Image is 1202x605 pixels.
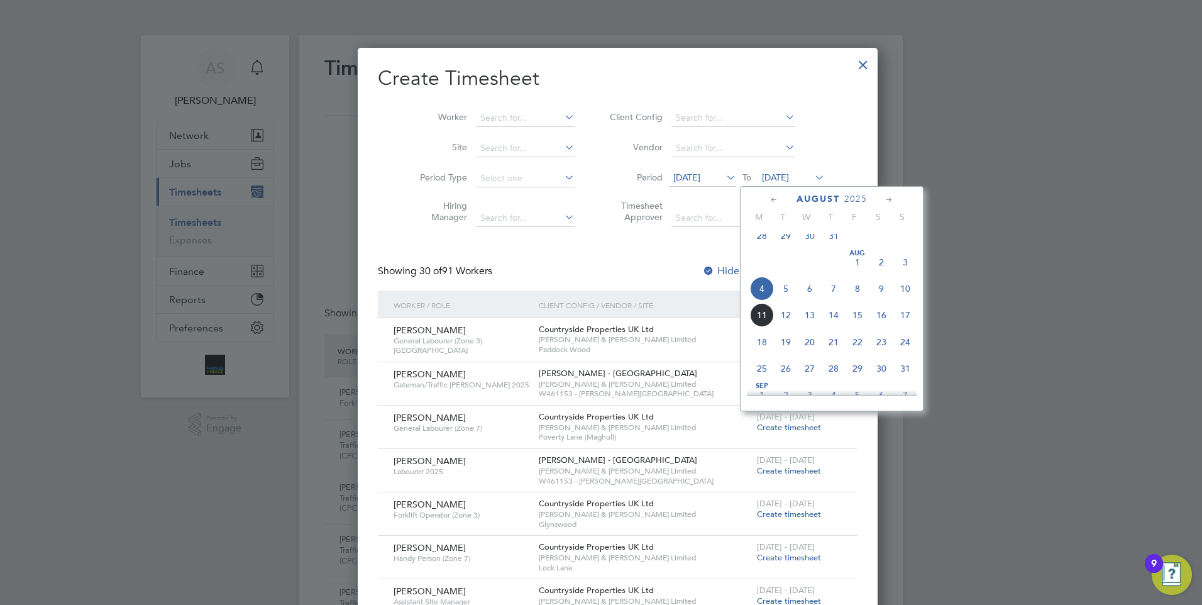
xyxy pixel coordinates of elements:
[1151,563,1157,580] div: 9
[757,422,821,433] span: Create timesheet
[539,476,751,486] span: W461153 - [PERSON_NAME][GEOGRAPHIC_DATA]
[539,519,751,530] span: Glynswood
[822,303,846,327] span: 14
[539,345,751,355] span: Paddock Wood
[739,169,755,186] span: To
[757,455,815,465] span: [DATE] - [DATE]
[539,466,751,476] span: [PERSON_NAME] & [PERSON_NAME] Limited
[844,194,867,204] span: 2025
[757,498,815,509] span: [DATE] - [DATE]
[539,509,751,519] span: [PERSON_NAME] & [PERSON_NAME] Limited
[798,330,822,354] span: 20
[539,324,654,335] span: Countryside Properties UK Ltd
[822,277,846,301] span: 7
[750,383,774,389] span: Sep
[673,172,700,183] span: [DATE]
[606,111,663,123] label: Client Config
[539,498,654,509] span: Countryside Properties UK Ltd
[378,65,857,92] h2: Create Timesheet
[394,455,466,467] span: [PERSON_NAME]
[539,563,751,573] span: Lock Lane
[606,142,663,153] label: Vendor
[539,379,751,389] span: [PERSON_NAME] & [PERSON_NAME] Limited
[822,224,846,248] span: 31
[842,211,866,223] span: F
[539,553,751,563] span: [PERSON_NAME] & [PERSON_NAME] Limited
[771,211,795,223] span: T
[394,412,466,423] span: [PERSON_NAME]
[539,455,697,465] span: [PERSON_NAME] - [GEOGRAPHIC_DATA]
[795,211,819,223] span: W
[750,224,774,248] span: 28
[750,330,774,354] span: 18
[757,552,821,563] span: Create timesheet
[390,291,536,319] div: Worker / Role
[893,357,917,380] span: 31
[774,383,798,407] span: 2
[774,357,798,380] span: 26
[866,211,890,223] span: S
[893,330,917,354] span: 24
[750,277,774,301] span: 4
[893,303,917,327] span: 17
[394,510,529,520] span: Forklift Operator (Zone 3)
[539,541,654,552] span: Countryside Properties UK Ltd
[893,277,917,301] span: 10
[536,291,754,319] div: Client Config / Vendor / Site
[394,586,466,597] span: [PERSON_NAME]
[419,265,492,277] span: 91 Workers
[539,411,654,422] span: Countryside Properties UK Ltd
[798,277,822,301] span: 6
[394,369,466,380] span: [PERSON_NAME]
[869,357,893,380] span: 30
[411,142,467,153] label: Site
[394,553,529,563] span: Handy Person (Zone 7)
[846,277,869,301] span: 8
[539,389,751,399] span: W461153 - [PERSON_NAME][GEOGRAPHIC_DATA]
[394,542,466,553] span: [PERSON_NAME]
[757,465,821,476] span: Create timesheet
[798,357,822,380] span: 27
[411,200,467,223] label: Hiring Manager
[846,303,869,327] span: 15
[476,140,575,157] input: Search for...
[846,357,869,380] span: 29
[476,209,575,227] input: Search for...
[671,109,795,127] input: Search for...
[893,250,917,274] span: 3
[893,383,917,407] span: 7
[394,336,529,355] span: General Labourer (Zone 3) [GEOGRAPHIC_DATA]
[869,250,893,274] span: 2
[774,303,798,327] span: 12
[757,585,815,596] span: [DATE] - [DATE]
[757,509,821,519] span: Create timesheet
[606,200,663,223] label: Timesheet Approver
[869,330,893,354] span: 23
[890,211,914,223] span: S
[476,109,575,127] input: Search for...
[702,265,830,277] label: Hide created timesheets
[539,585,654,596] span: Countryside Properties UK Ltd
[774,277,798,301] span: 5
[757,541,815,552] span: [DATE] - [DATE]
[846,250,869,257] span: Aug
[819,211,842,223] span: T
[539,432,751,442] span: Poverty Lane (Maghull)
[1152,555,1192,595] button: Open Resource Center, 9 new notifications
[822,383,846,407] span: 4
[757,411,815,422] span: [DATE] - [DATE]
[419,265,442,277] span: 30 of
[394,499,466,510] span: [PERSON_NAME]
[539,335,751,345] span: [PERSON_NAME] & [PERSON_NAME] Limited
[869,383,893,407] span: 6
[411,172,467,183] label: Period Type
[822,330,846,354] span: 21
[671,209,795,227] input: Search for...
[378,265,495,278] div: Showing
[394,467,529,477] span: Labourer 2025
[539,423,751,433] span: [PERSON_NAME] & [PERSON_NAME] Limited
[846,330,869,354] span: 22
[798,303,822,327] span: 13
[797,194,840,204] span: August
[411,111,467,123] label: Worker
